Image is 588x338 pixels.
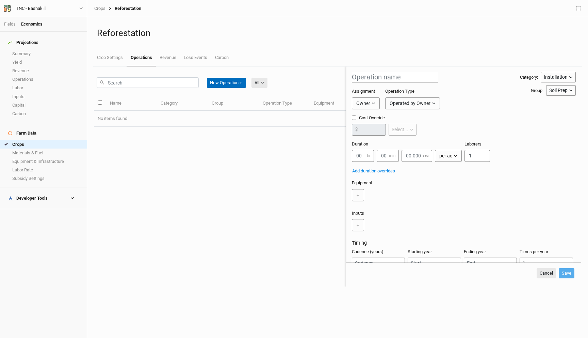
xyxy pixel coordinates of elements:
label: $ [355,126,358,133]
div: Economics [21,21,43,27]
th: Group [208,96,259,111]
th: Category [157,96,208,111]
a: Revenue [156,49,180,66]
div: TNC - Bashakill [16,5,46,12]
input: Search [97,77,199,88]
button: Operated by Owner [385,97,440,109]
button: New Operation＋ [207,78,246,88]
label: Times per year [520,249,548,255]
button: ＋ [352,189,364,201]
div: Select... [392,126,408,133]
div: Installation [544,74,568,81]
div: Reforestation [105,6,141,11]
input: Times [520,258,573,268]
input: 00 [377,150,399,162]
a: Fields [4,21,16,27]
td: No items found [94,111,463,127]
button: TNC - Bashakill [3,5,83,12]
th: Operation Type [259,96,310,111]
div: Operated by Owner [390,100,430,107]
label: Operation Type [385,88,414,94]
a: Loss Events [180,49,211,66]
label: Inputs [352,210,364,216]
div: All [255,79,259,86]
a: Crops [94,6,105,11]
button: Add duration overrides [352,167,395,175]
label: min [389,153,395,159]
label: Cost Override [352,115,416,121]
a: Operations [127,49,156,66]
button: ＋ [352,219,364,231]
div: per ac [439,152,452,159]
button: per ac [435,150,462,162]
h4: Developer Tools [4,191,83,205]
label: Starting year [408,249,432,255]
th: Name [106,96,157,111]
h1: Reforestation [97,28,578,39]
label: Duration [352,141,368,147]
label: Ending year [464,249,486,255]
label: hr [367,153,371,159]
div: Developer Tools [8,196,48,201]
input: Operation name [352,72,438,83]
input: Cadence [352,258,405,268]
label: Cadence (years) [352,249,383,255]
button: Owner [352,97,380,109]
a: Carbon [211,49,232,66]
div: Group: [531,88,543,94]
input: Start [408,258,461,268]
div: Projections [8,40,38,45]
input: select all items [98,100,102,105]
div: Soil Prep [549,87,568,94]
button: All [251,78,267,88]
th: Equipment [310,96,361,111]
button: Installation [541,72,576,82]
div: Farm Data [8,130,36,136]
label: Equipment [352,180,372,186]
button: Select... [389,124,416,136]
h3: Timing [352,240,576,246]
label: Assignment [352,88,375,94]
button: Soil Prep [546,85,576,96]
div: Owner [356,100,370,107]
a: Crop Settings [93,49,127,66]
input: 00 [352,150,374,162]
div: Category: [520,74,538,80]
input: End [464,258,517,268]
input: Cost Override [352,116,356,120]
input: 00.000 [402,150,432,162]
label: Laborers [464,141,481,147]
label: sec [423,153,429,159]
